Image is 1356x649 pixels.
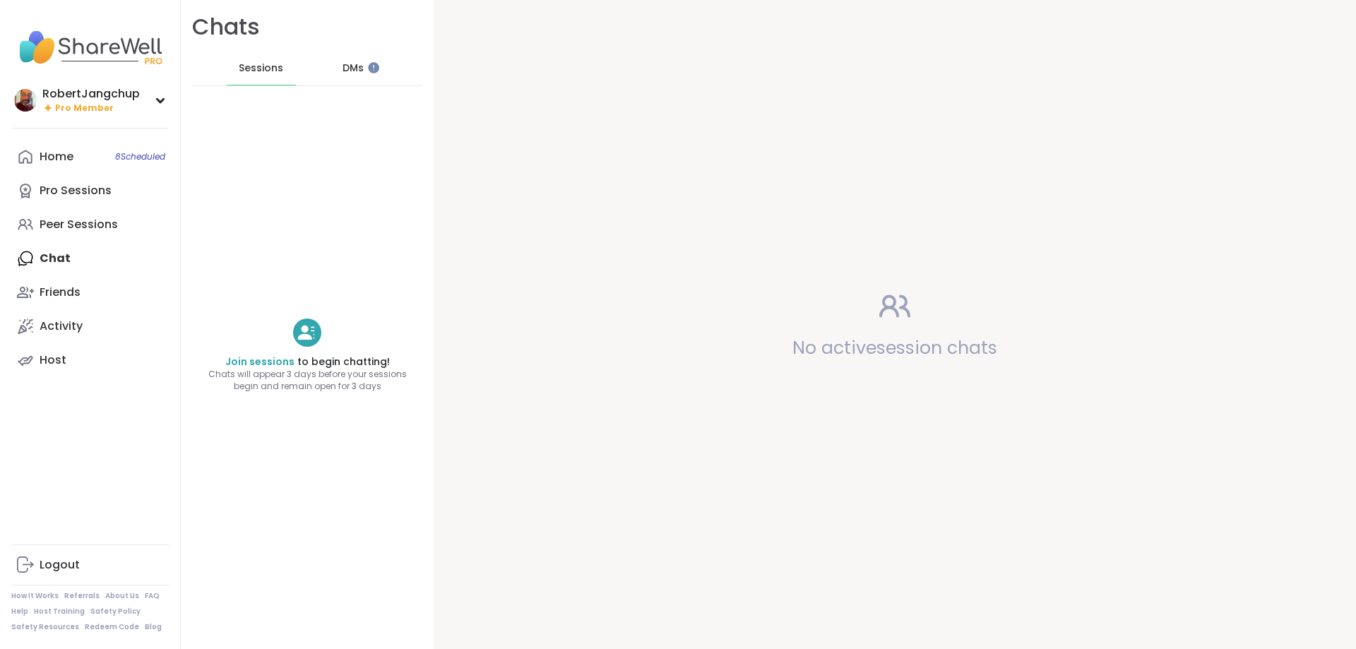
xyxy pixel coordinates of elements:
[145,622,162,632] a: Blog
[40,557,80,573] div: Logout
[181,355,434,369] h4: to begin chatting!
[40,217,118,232] div: Peer Sessions
[40,285,81,300] div: Friends
[11,208,169,242] a: Peer Sessions
[105,591,139,601] a: About Us
[11,275,169,309] a: Friends
[14,89,37,112] img: RobertJangchup
[11,174,169,208] a: Pro Sessions
[11,23,169,72] img: ShareWell Nav Logo
[42,86,140,102] div: RobertJangchup
[225,355,295,369] a: Join sessions
[55,102,114,114] span: Pro Member
[90,607,141,617] a: Safety Policy
[11,607,28,617] a: Help
[239,61,283,76] span: Sessions
[40,352,66,368] div: Host
[343,61,364,76] span: DMs
[145,591,160,601] a: FAQ
[11,622,79,632] a: Safety Resources
[11,343,169,377] a: Host
[11,548,169,582] a: Logout
[40,183,112,198] div: Pro Sessions
[85,622,139,632] a: Redeem Code
[11,591,59,601] a: How It Works
[11,309,169,343] a: Activity
[64,591,100,601] a: Referrals
[40,149,73,165] div: Home
[792,335,997,360] span: No active session chats
[368,62,379,73] iframe: Spotlight
[192,11,260,43] h1: Chats
[40,318,83,334] div: Activity
[34,607,85,617] a: Host Training
[11,140,169,174] a: Home8Scheduled
[181,369,434,393] span: Chats will appear 3 days before your sessions begin and remain open for 3 days
[115,151,165,162] span: 8 Scheduled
